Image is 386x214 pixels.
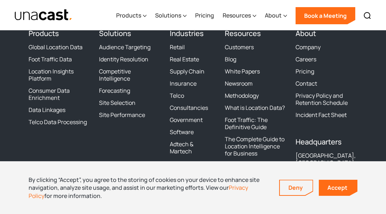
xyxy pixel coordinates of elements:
[99,56,148,63] a: Identity Resolution
[170,116,203,123] a: Government
[29,29,59,38] a: Products
[99,29,131,38] a: Solutions
[29,176,268,200] div: By clicking “Accept”, you agree to the storing of cookies on your device to enhance site navigati...
[280,180,313,195] a: Deny
[225,92,259,99] a: Methodology
[170,56,199,63] a: Real Estate
[223,11,251,20] div: Resources
[225,104,285,111] a: What is Location Data?
[155,1,187,30] div: Solutions
[296,138,357,146] h4: Headquarters
[170,68,204,75] a: Supply Chain
[296,29,357,38] h4: About
[265,1,287,30] div: About
[225,116,287,131] a: Foot Traffic: The Definitive Guide
[296,80,317,87] a: Contact
[170,80,197,87] a: Insurance
[29,118,87,126] a: Telco Data Processing
[225,29,287,38] h4: Resources
[363,11,372,20] img: Search icon
[99,111,145,118] a: Site Performance
[99,68,161,82] a: Competitive Intelligence
[14,9,73,21] a: home
[116,1,147,30] div: Products
[170,104,208,111] a: Consultancies
[29,184,248,199] a: Privacy Policy
[296,44,321,51] a: Company
[14,9,73,21] img: Unacast text logo
[29,87,90,101] a: Consumer Data Enrichment
[265,11,282,20] div: About
[296,152,357,166] div: [GEOGRAPHIC_DATA], [GEOGRAPHIC_DATA]
[99,44,150,51] a: Audience Targeting
[319,180,357,196] a: Accept
[296,68,314,75] a: Pricing
[170,92,184,99] a: Telco
[223,1,256,30] div: Resources
[170,128,194,136] a: Software
[225,80,253,87] a: Newsroom
[225,68,260,75] a: White Papers
[225,136,287,157] a: The Complete Guide to Location Intelligence for Business
[296,111,347,118] a: Incident Fact Sheet
[29,44,83,51] a: Global Location Data
[116,11,141,20] div: Products
[195,1,214,30] a: Pricing
[225,56,236,63] a: Blog
[296,7,355,24] a: Book a Meeting
[29,68,90,82] a: Location Insights Platform
[29,56,72,63] a: Foot Traffic Data
[170,29,216,38] h4: Industries
[170,141,216,155] a: Adtech & Martech
[296,56,316,63] a: Careers
[99,87,130,94] a: Forecasting
[155,11,181,20] div: Solutions
[296,92,357,106] a: Privacy Policy and Retention Schedule
[99,99,135,106] a: Site Selection
[29,106,65,113] a: Data Linkages
[170,44,185,51] a: Retail
[225,44,254,51] a: Customers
